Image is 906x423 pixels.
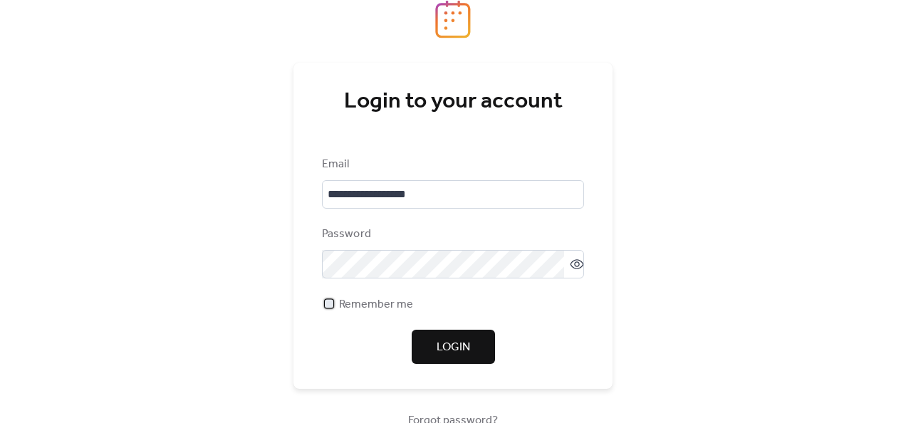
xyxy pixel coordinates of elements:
[322,88,584,116] div: Login to your account
[322,156,581,173] div: Email
[322,226,581,243] div: Password
[339,296,413,313] span: Remember me
[437,339,470,356] span: Login
[412,330,495,364] button: Login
